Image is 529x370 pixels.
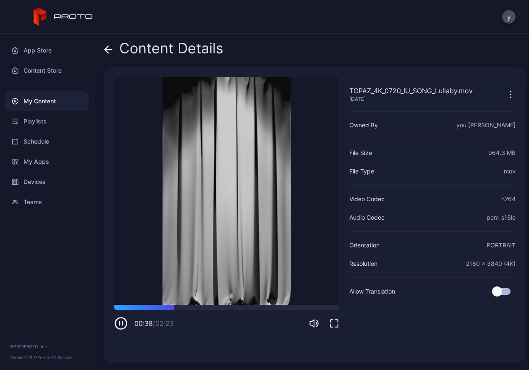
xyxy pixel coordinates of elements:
[349,96,473,102] div: [DATE]
[502,10,516,24] button: y
[349,120,378,130] div: Owned By
[104,40,223,60] div: Content Details
[501,194,516,204] div: h264
[349,286,395,297] div: Allow Translation
[349,259,377,269] div: Resolution
[134,318,174,328] div: 00:38
[5,91,89,111] a: My Content
[10,355,38,360] span: Version 1.13.1 •
[38,355,73,360] a: Terms Of Service
[10,343,84,350] div: © 2025 PROTO, Inc.
[5,131,89,152] a: Schedule
[5,60,89,81] a: Content Store
[5,111,89,131] a: Playlists
[488,148,516,158] div: 964.3 MB
[5,192,89,212] a: Teams
[349,194,385,204] div: Video Codec
[5,152,89,172] a: My Apps
[504,166,516,176] div: mov
[456,120,516,130] div: you [PERSON_NAME]
[487,240,516,250] div: PORTRAIT
[5,172,89,192] a: Devices
[349,148,372,158] div: File Size
[114,77,339,305] video: Sorry, your browser doesn‘t support embedded videos
[349,86,473,96] div: TOPAZ_4K_0720_IU_SONG_Lullaby.mov
[487,213,516,223] div: pcm_s16le
[153,319,174,328] span: / 02:23
[349,240,380,250] div: Orientation
[349,213,385,223] div: Audio Codec
[349,166,374,176] div: File Type
[466,259,516,269] div: 2160 x 3840 (4K)
[5,40,89,60] a: App Store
